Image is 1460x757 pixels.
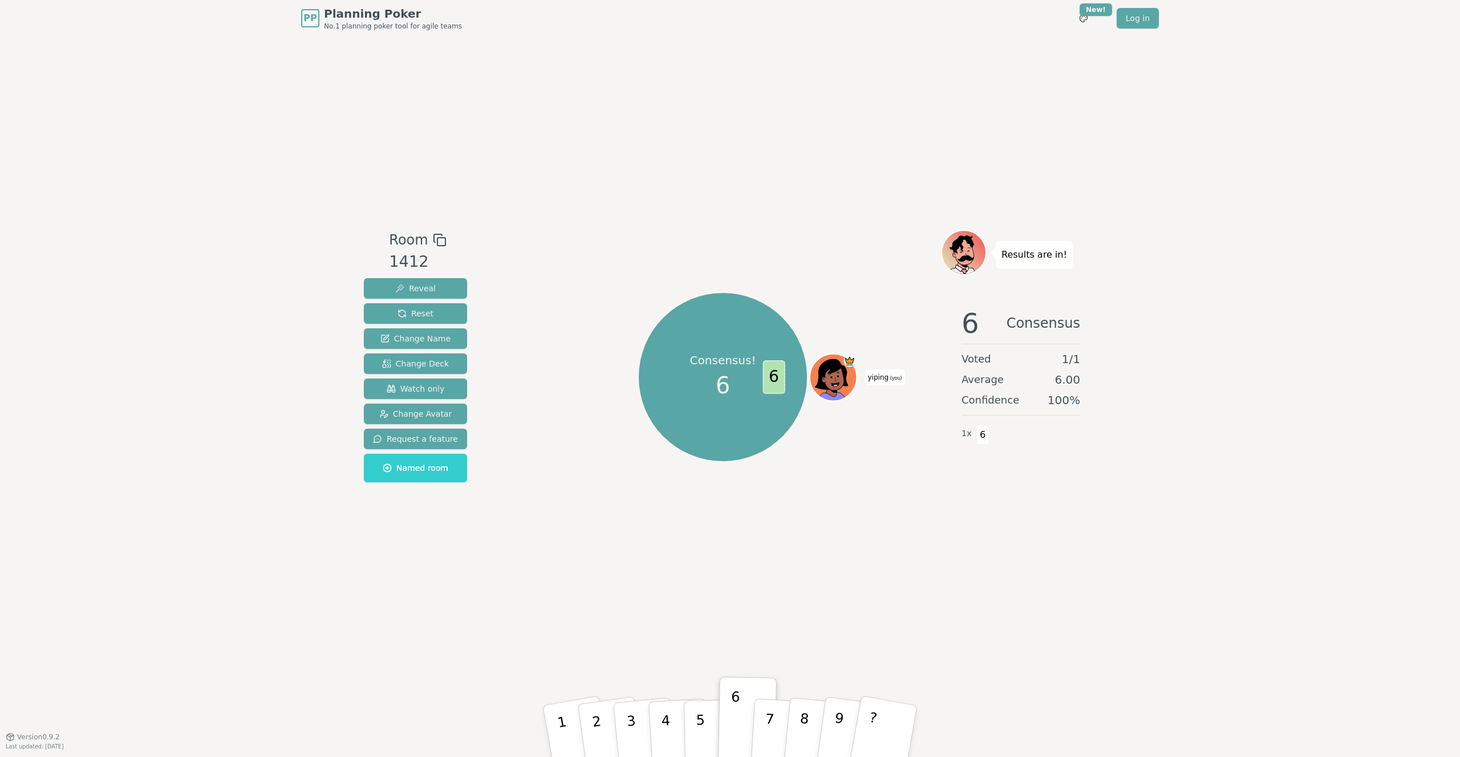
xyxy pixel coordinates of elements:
[364,328,467,349] button: Change Name
[6,743,64,750] span: Last updated: [DATE]
[364,404,467,424] button: Change Avatar
[962,392,1019,408] span: Confidence
[387,383,445,394] span: Watch only
[17,732,60,742] span: Version 0.9.2
[382,358,449,369] span: Change Deck
[324,22,462,31] span: No.1 planning poker tool for agile teams
[962,310,979,337] span: 6
[1001,247,1067,263] p: Results are in!
[383,462,448,474] span: Named room
[962,428,972,440] span: 1 x
[1117,8,1159,29] a: Log in
[962,372,1004,388] span: Average
[690,352,756,368] p: Consensus!
[364,278,467,299] button: Reveal
[865,369,905,385] span: Click to change your name
[811,355,855,400] button: Click to change your avatar
[380,333,451,344] span: Change Name
[395,283,436,294] span: Reveal
[730,689,740,750] p: 6
[398,308,433,319] span: Reset
[843,355,855,367] span: yiping is the host
[976,425,989,445] span: 6
[962,351,991,367] span: Voted
[1007,310,1080,337] span: Consensus
[364,429,467,449] button: Request a feature
[379,408,452,420] span: Change Avatar
[303,11,317,25] span: PP
[1080,3,1112,16] div: New!
[1062,351,1080,367] span: 1 / 1
[1048,392,1080,408] span: 100 %
[389,250,446,274] div: 1412
[763,360,785,394] span: 6
[389,230,428,250] span: Room
[364,454,467,482] button: Named room
[301,6,462,31] a: PPPlanning PokerNo.1 planning poker tool for agile teams
[364,353,467,374] button: Change Deck
[364,303,467,324] button: Reset
[373,433,458,445] span: Request a feature
[1055,372,1080,388] span: 6.00
[889,376,902,381] span: (you)
[6,732,60,742] button: Version0.9.2
[716,368,730,402] span: 6
[364,378,467,399] button: Watch only
[1073,8,1094,29] button: New!
[324,6,462,22] span: Planning Poker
